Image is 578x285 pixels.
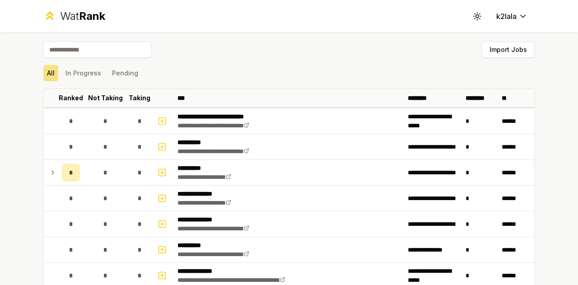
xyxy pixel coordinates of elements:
button: In Progress [62,65,105,81]
button: Import Jobs [482,42,535,58]
div: Wat [60,9,105,23]
span: k2lala [496,11,517,22]
a: WatRank [43,9,105,23]
p: Ranked [59,93,83,103]
button: All [43,65,58,81]
p: Not Taking [88,93,123,103]
p: Taking [129,93,150,103]
span: Rank [79,9,105,23]
button: k2lala [489,8,535,24]
button: Pending [108,65,142,81]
